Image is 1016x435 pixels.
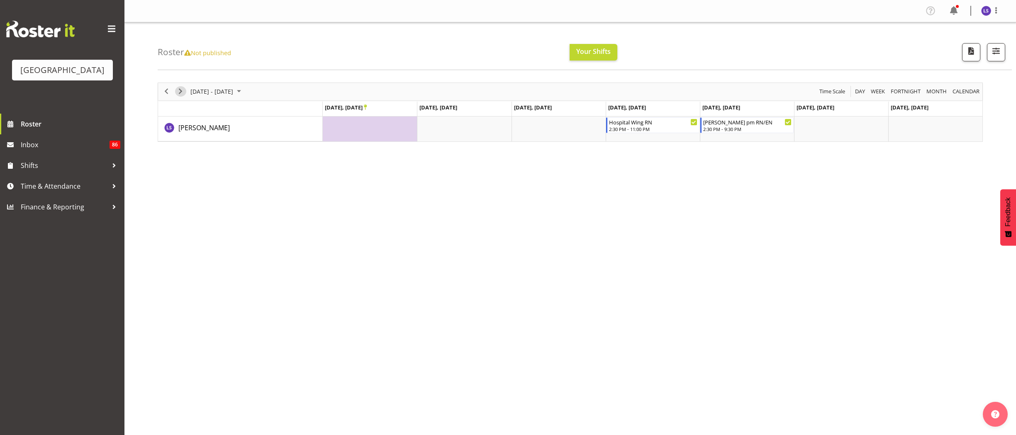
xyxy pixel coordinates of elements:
[962,43,980,61] button: Download a PDF of the roster according to the set date range.
[854,86,866,97] span: Day
[700,117,794,133] div: Liz Schofield"s event - Ressie pm RN/EN Begin From Friday, October 31, 2025 at 2:30:00 PM GMT+13:...
[891,104,928,111] span: [DATE], [DATE]
[991,410,999,418] img: help-xxl-2.png
[110,141,120,149] span: 86
[925,86,948,97] button: Timeline Month
[797,104,834,111] span: [DATE], [DATE]
[608,104,646,111] span: [DATE], [DATE]
[173,83,188,100] div: next period
[161,86,172,97] button: Previous
[889,86,922,97] button: Fortnight
[703,118,792,126] div: [PERSON_NAME] pm RN/EN
[609,126,697,132] div: 2:30 PM - 11:00 PM
[20,64,105,76] div: [GEOGRAPHIC_DATA]
[158,83,983,142] div: Timeline Week of October 31, 2025
[576,47,611,56] span: Your Shifts
[854,86,867,97] button: Timeline Day
[158,47,231,57] h4: Roster
[158,117,323,141] td: Liz Schofield resource
[325,104,367,111] span: [DATE], [DATE]
[21,201,108,213] span: Finance & Reporting
[951,86,981,97] button: Month
[323,117,982,141] table: Timeline Week of October 31, 2025
[952,86,980,97] span: calendar
[419,104,457,111] span: [DATE], [DATE]
[21,118,120,130] span: Roster
[190,86,234,97] span: [DATE] - [DATE]
[159,83,173,100] div: previous period
[818,86,847,97] button: Time Scale
[175,86,186,97] button: Next
[890,86,921,97] span: Fortnight
[514,104,552,111] span: [DATE], [DATE]
[21,180,108,192] span: Time & Attendance
[981,6,991,16] img: liz-schofield10772.jpg
[6,21,75,37] img: Rosterit website logo
[870,86,886,97] span: Week
[609,118,697,126] div: Hospital Wing RN
[819,86,846,97] span: Time Scale
[21,159,108,172] span: Shifts
[987,43,1005,61] button: Filter Shifts
[570,44,617,61] button: Your Shifts
[21,139,110,151] span: Inbox
[606,117,699,133] div: Liz Schofield"s event - Hospital Wing RN Begin From Thursday, October 30, 2025 at 2:30:00 PM GMT+...
[702,104,740,111] span: [DATE], [DATE]
[178,123,230,132] span: [PERSON_NAME]
[1000,189,1016,245] button: Feedback - Show survey
[1004,197,1012,226] span: Feedback
[184,49,231,57] span: Not published
[189,86,245,97] button: October 2025
[178,123,230,133] a: [PERSON_NAME]
[870,86,887,97] button: Timeline Week
[703,126,792,132] div: 2:30 PM - 9:30 PM
[188,83,246,100] div: Oct 27 - Nov 02, 2025
[926,86,948,97] span: Month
